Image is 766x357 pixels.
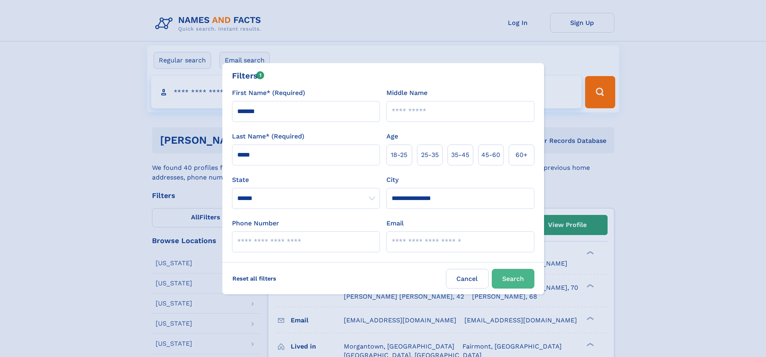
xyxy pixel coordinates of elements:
label: First Name* (Required) [232,88,305,98]
label: Last Name* (Required) [232,132,304,141]
span: 18‑25 [391,150,407,160]
label: Middle Name [386,88,427,98]
button: Search [492,269,534,289]
span: 45‑60 [481,150,500,160]
label: Email [386,219,404,228]
label: State [232,175,380,185]
span: 25‑35 [421,150,439,160]
span: 35‑45 [451,150,469,160]
label: Age [386,132,398,141]
label: Phone Number [232,219,279,228]
label: City [386,175,398,185]
span: 60+ [515,150,528,160]
label: Reset all filters [227,269,281,288]
div: Filters [232,70,265,82]
label: Cancel [446,269,489,289]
